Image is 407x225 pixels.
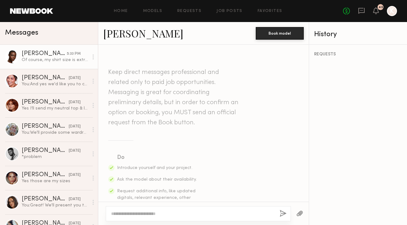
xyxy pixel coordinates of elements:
[117,153,197,162] div: Do
[103,26,183,40] a: [PERSON_NAME]
[22,81,88,87] div: You: And yes we'd like you to come hair/makeup ready - a natural look. We'll be providing touch u...
[314,31,402,38] div: History
[108,67,240,128] header: Keep direct messages professional and related only to paid job opportunities. Messaging is great ...
[22,123,69,130] div: [PERSON_NAME]
[117,166,192,170] span: Introduce yourself and your project.
[22,99,69,105] div: [PERSON_NAME]
[69,75,81,81] div: [DATE]
[69,196,81,202] div: [DATE]
[22,154,88,160] div: *problem
[143,9,162,13] a: Models
[114,9,128,13] a: Home
[69,148,81,154] div: [DATE]
[314,52,402,57] div: REQUESTS
[117,189,195,206] span: Request additional info, like updated digitals, relevant experience, other skills, etc.
[217,9,243,13] a: Job Posts
[22,148,69,154] div: [PERSON_NAME]
[69,124,81,130] div: [DATE]
[22,75,69,81] div: [PERSON_NAME]
[22,105,88,111] div: Yes I’ll send my neutral top & loungewear options later [DATE]!:) perfect!
[22,172,69,178] div: [PERSON_NAME]
[22,202,88,208] div: You: Great! We'll present you to the client and please hold the date for now
[22,130,88,136] div: You: We'll provide some wardrobe but asking talent to bring some options as well. We'll ask you t...
[22,57,88,63] div: Of course, my shirt size is extra small, my pants size is 25(xs) and shoe size is 8.5 and of course
[22,178,88,184] div: Yes those are my sizes
[387,6,397,16] a: K
[5,29,38,37] span: Messages
[378,6,383,9] div: 43
[69,172,81,178] div: [DATE]
[256,27,304,40] button: Book model
[69,99,81,105] div: [DATE]
[22,51,67,57] div: [PERSON_NAME]
[117,177,197,182] span: Ask the model about their availability.
[258,9,282,13] a: Favorites
[177,9,201,13] a: Requests
[256,30,304,36] a: Book model
[22,196,69,202] div: [PERSON_NAME]
[67,51,81,57] div: 5:33 PM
